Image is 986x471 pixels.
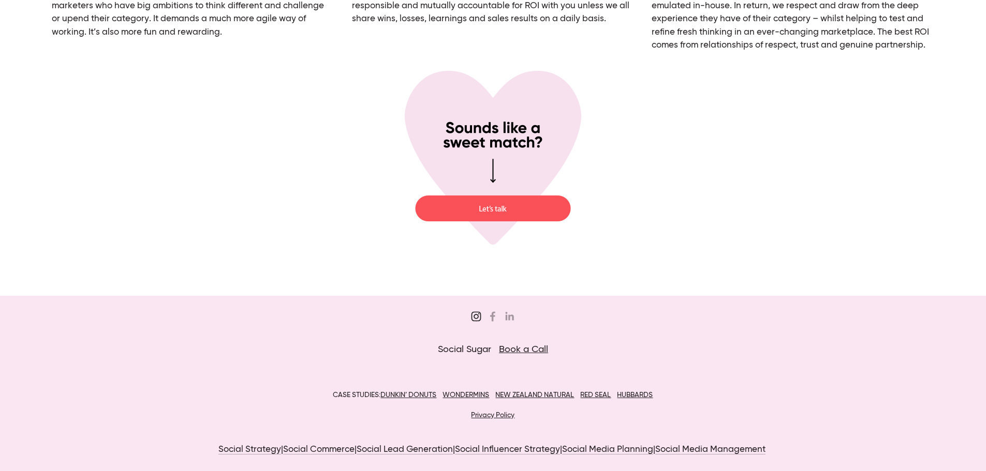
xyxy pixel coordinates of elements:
a: Social Commerce [283,445,355,455]
a: NEW ZEALAND NATURAL [495,391,574,399]
span: Social Sugar [438,345,491,354]
p: | | | | | [112,443,874,457]
a: Privacy Policy [471,412,514,419]
a: Social Media Planning [562,445,653,455]
a: Book a Call [499,345,548,354]
a: Social Media Management [655,445,766,455]
a: HUBBARDS [617,391,653,399]
a: Sugar Digi [488,311,498,322]
a: Jordan Eley [504,311,514,322]
p: CASE STUDIES: [112,389,874,402]
a: Social Lead Generation [357,445,453,455]
a: Sugar&Partners [471,311,481,322]
a: WONDERMINS [443,391,489,399]
img: Perfect-Match.png [405,70,582,246]
a: DUNKIN’ DONUTS [380,391,436,399]
a: RED SEAL [580,391,611,399]
a: Social Strategy [218,445,281,455]
a: Social Influencer Strategy [455,445,560,455]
